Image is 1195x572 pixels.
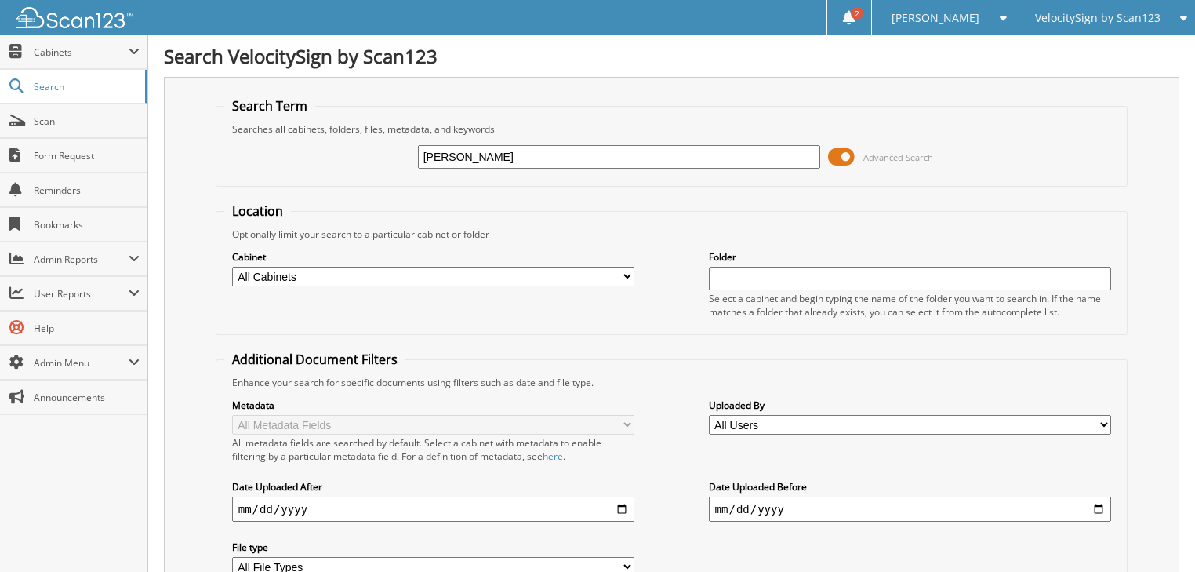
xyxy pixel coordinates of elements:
[232,480,635,494] label: Date Uploaded After
[709,399,1112,412] label: Uploaded By
[709,480,1112,494] label: Date Uploaded Before
[224,376,1120,389] div: Enhance your search for specific documents using filters such as date and file type.
[224,97,315,115] legend: Search Term
[34,287,129,301] span: User Reports
[164,43,1179,69] h1: Search VelocitySign by Scan123
[232,436,635,463] div: All metadata fields are searched by default. Select a cabinet with metadata to enable filtering b...
[224,122,1120,136] div: Searches all cabinets, folders, files, metadata, and keywords
[34,115,140,128] span: Scan
[543,450,563,463] a: here
[232,541,635,554] label: File type
[224,202,291,220] legend: Location
[34,80,137,93] span: Search
[224,228,1120,241] div: Optionally limit your search to a particular cabinet or folder
[34,391,140,404] span: Announcements
[34,218,140,231] span: Bookmarks
[863,151,933,163] span: Advanced Search
[232,399,635,412] label: Metadata
[709,292,1112,319] div: Select a cabinet and begin typing the name of the folder you want to search in. If the name match...
[232,250,635,264] label: Cabinet
[34,46,129,59] span: Cabinets
[34,149,140,162] span: Form Request
[16,7,133,28] img: scan123-logo-white.svg
[1035,13,1160,23] span: VelocitySign by Scan123
[232,497,635,522] input: start
[709,250,1112,264] label: Folder
[851,7,863,20] span: 2
[892,13,979,23] span: [PERSON_NAME]
[34,322,140,335] span: Help
[34,184,140,197] span: Reminders
[224,351,405,368] legend: Additional Document Filters
[34,253,129,266] span: Admin Reports
[1117,497,1195,572] iframe: Chat Widget
[709,497,1112,522] input: end
[34,356,129,370] span: Admin Menu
